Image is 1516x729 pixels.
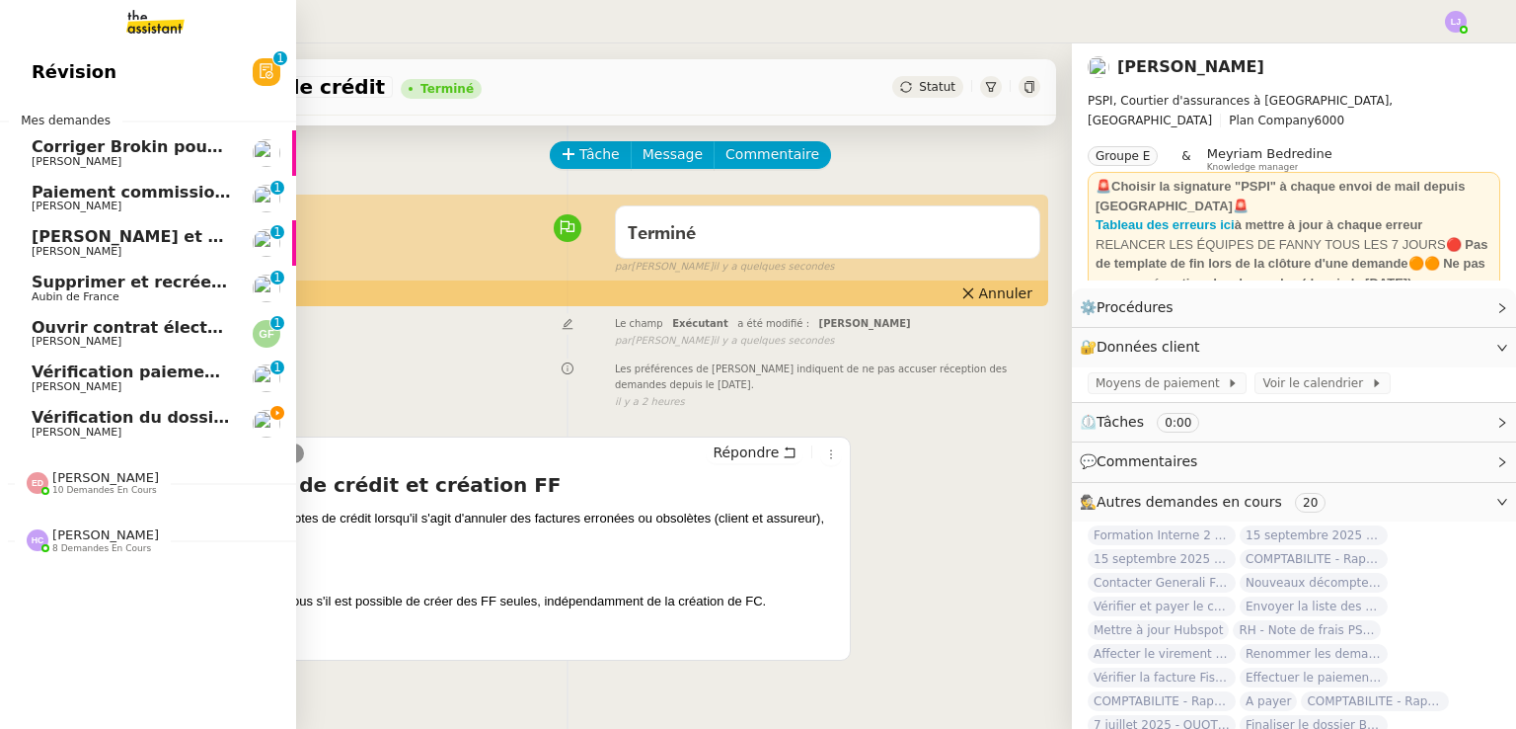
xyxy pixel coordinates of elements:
[273,225,281,243] p: 1
[276,51,284,69] p: 1
[643,143,703,166] span: Message
[1096,373,1227,393] span: Moyens de paiement
[706,442,803,463] button: Répondre
[1088,56,1109,78] img: users%2Fa6PbEmLwvGXylUqKytRPpDpAx153%2Favatar%2Ffanny.png
[104,509,842,547] p: Nous souhaiterions réaliser des notes de crédit lorsqu'il s'agit d'annuler des factures erronées ...
[1096,179,1465,213] strong: 🚨Choisir la signature "PSPI" à chaque envoi de mail depuis [GEOGRAPHIC_DATA]🚨
[1080,414,1216,430] span: ⏲️
[1262,373,1370,393] span: Voir le calendrier
[1207,146,1332,161] span: Meyriam Bedredine
[919,80,955,94] span: Statut
[32,380,121,393] span: [PERSON_NAME]
[273,271,281,288] p: 1
[270,181,284,195] nz-badge-sup: 1
[32,155,121,168] span: [PERSON_NAME]
[737,318,809,329] span: a été modifié :
[273,361,281,378] p: 1
[1240,644,1388,664] span: Renommer les demandes selon les codes clients
[1080,494,1333,510] span: 🕵️
[253,364,280,392] img: users%2FNmPW3RcGagVdwlUj0SIRjiM8zA23%2Favatar%2Fb3e8f68e-88d8-429d-a2bd-00fb6f2d12db
[615,318,663,329] span: Le champ
[52,470,159,485] span: [PERSON_NAME]
[270,271,284,284] nz-badge-sup: 1
[1088,549,1236,569] span: 15 septembre 2025 - QUOTIDIEN - OPAL - Gestion de la boîte mail OPAL
[615,259,835,276] small: [PERSON_NAME]
[1181,146,1190,172] span: &
[1235,217,1423,232] strong: à mettre à jour à chaque erreur
[1096,237,1487,290] strong: 🔴 Pas de template de fin lors de la clôture d'une demande🟠🟠 Ne pas accuser réception des demandes...
[979,283,1032,303] span: Annuler
[253,139,280,167] img: users%2F0zQGGmvZECeMseaPawnreYAQQyS2%2Favatar%2Feddadf8a-b06f-4db9-91c4-adeed775bb0f
[1088,668,1236,688] span: Vérifier la facture Fiscal et Facile
[1229,114,1314,127] span: Plan Company
[32,363,498,381] span: Vérification paiements WYCC et MS [PERSON_NAME]
[579,143,620,166] span: Tâche
[1240,691,1297,711] span: A payer
[32,183,378,202] span: Paiement commission [PERSON_NAME]
[672,318,728,329] span: Exécutant
[1240,526,1388,545] span: 15 septembre 2025 - QUOTIDIEN Gestion boite mail Accounting
[1088,644,1236,664] span: Affecter le virement en attente
[273,316,281,334] p: 1
[32,245,121,258] span: [PERSON_NAME]
[52,543,151,554] span: 8 demandes en cours
[714,333,835,350] span: il y a quelques secondes
[1072,443,1516,481] div: 💬Commentaires
[420,83,474,95] div: Terminé
[1088,526,1236,545] span: Formation Interne 2 - [PERSON_NAME]
[1240,597,1388,616] span: Envoyer la liste des clients et assureurs
[1080,453,1206,469] span: 💬
[1315,114,1345,127] span: 6000
[273,51,287,65] nz-badge-sup: 1
[615,259,632,276] span: par
[550,141,632,169] button: Tâche
[104,471,842,499] h4: Acceptée : Notes de crédit et création FF
[270,361,284,374] nz-badge-sup: 1
[713,443,779,462] span: Répondre
[1072,403,1516,442] div: ⏲️Tâches 0:00
[628,225,696,243] span: Terminé
[1207,146,1332,172] app-user-label: Knowledge manager
[27,529,48,551] img: svg
[714,259,835,276] span: il y a quelques secondes
[32,200,121,212] span: [PERSON_NAME]
[52,527,159,542] span: [PERSON_NAME]
[1072,328,1516,366] div: 🔐Données client
[253,185,280,212] img: users%2FWH1OB8fxGAgLOjAz1TtlPPgOcGL2%2Favatar%2F32e28291-4026-4208-b892-04f74488d877
[1096,235,1492,293] div: RELANCER LES ÉQUIPES DE FANNY TOUS LES 7 JOURS
[1096,217,1235,232] a: Tableau des erreurs ici
[615,394,685,411] span: il y a 2 heures
[32,335,121,348] span: [PERSON_NAME]
[1072,483,1516,522] div: 🕵️Autres demandes en cours 20
[714,141,831,169] button: Commentaire
[253,410,280,438] img: users%2FxgWPCdJhSBeE5T1N2ZiossozSlm1%2Favatar%2F5b22230b-e380-461f-81e9-808a3aa6de32
[953,283,1040,304] button: Annuler
[253,320,280,348] img: svg
[32,57,116,87] span: Révision
[52,485,157,496] span: 10 demandes en cours
[27,472,48,494] img: svg
[1240,573,1388,593] span: Nouveaux décomptes de commissions
[32,426,121,439] span: [PERSON_NAME]
[1080,296,1182,319] span: ⚙️
[1240,668,1388,688] span: Effectuer le paiement des primes [PERSON_NAME]
[1097,453,1197,469] span: Commentaires
[615,333,835,350] small: [PERSON_NAME]
[1072,288,1516,327] div: ⚙️Procédures
[270,225,284,239] nz-badge-sup: 1
[1157,413,1199,433] nz-tag: 0:00
[273,181,281,199] p: 1
[1088,691,1236,711] span: COMPTABILITE - Rapprochement bancaire - 28 août 2025
[1097,414,1144,430] span: Tâches
[1088,573,1236,593] span: Contacter Generali France pour demande AU094424
[32,408,408,427] span: Vérification du dossier A TRAITER - [DATE]
[104,592,842,611] p: J'aimerais par ailleurs voir avec vous s'il est possible de créer des FF seules, indépendamment d...
[1088,94,1393,127] span: PSPI, Courtier d'assurances à [GEOGRAPHIC_DATA], [GEOGRAPHIC_DATA]
[631,141,715,169] button: Message
[1207,162,1299,173] span: Knowledge manager
[9,111,122,130] span: Mes demandes
[32,273,406,291] span: Supprimer et recréer la facture Steelhead
[1088,146,1158,166] nz-tag: Groupe E
[253,275,280,302] img: users%2FSclkIUIAuBOhhDrbgjtrSikBoD03%2Favatar%2F48cbc63d-a03d-4817-b5bf-7f7aeed5f2a9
